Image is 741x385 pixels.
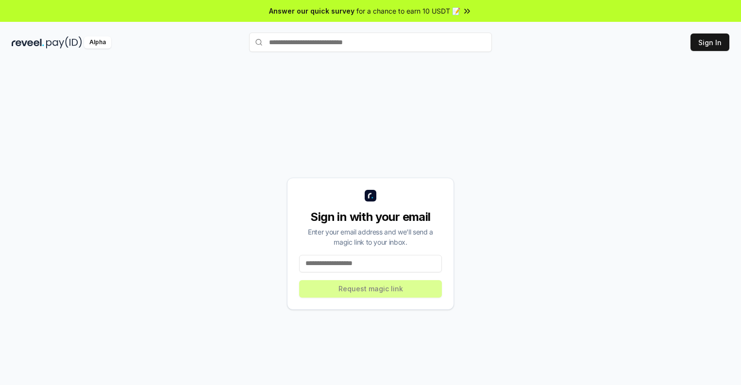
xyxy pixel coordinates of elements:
[46,36,82,49] img: pay_id
[356,6,460,16] span: for a chance to earn 10 USDT 📝
[365,190,376,201] img: logo_small
[84,36,111,49] div: Alpha
[269,6,354,16] span: Answer our quick survey
[299,227,442,247] div: Enter your email address and we’ll send a magic link to your inbox.
[299,209,442,225] div: Sign in with your email
[690,33,729,51] button: Sign In
[12,36,44,49] img: reveel_dark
